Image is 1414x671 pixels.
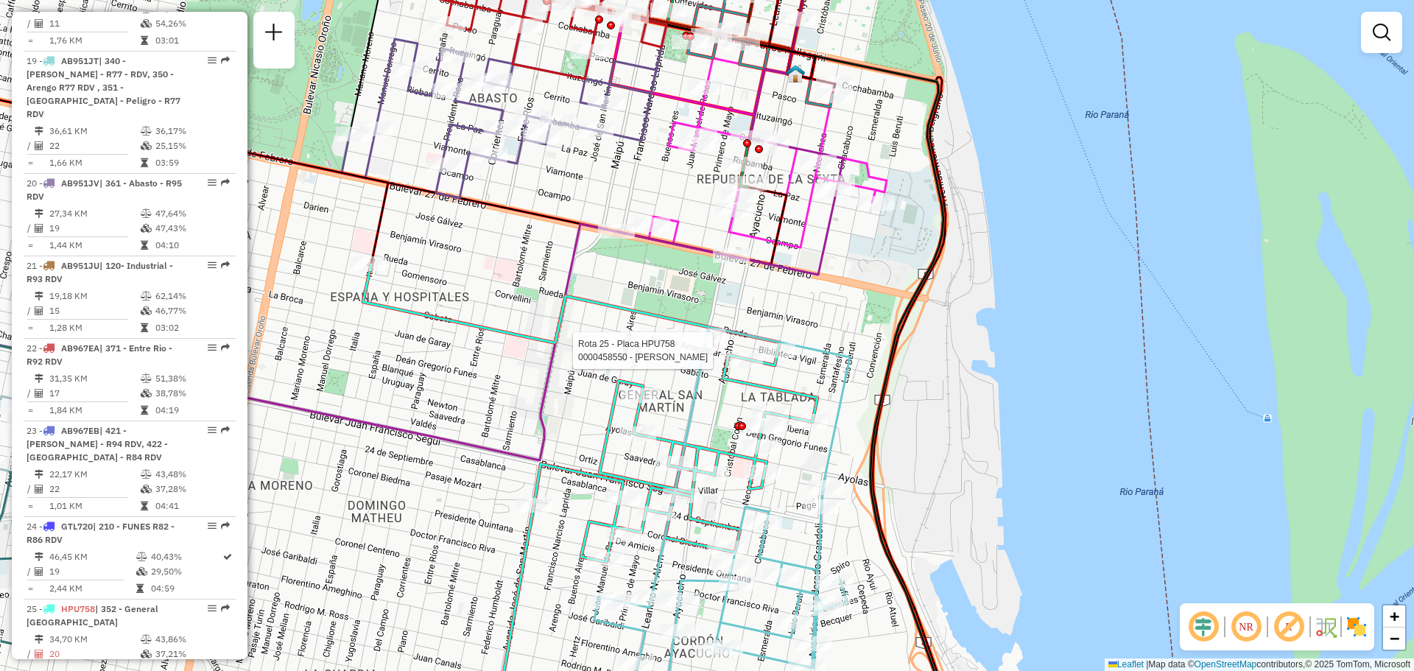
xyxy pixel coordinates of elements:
[141,323,148,332] i: Tempo total em rota
[49,320,140,335] td: 1,28 KM
[1228,609,1264,644] span: Ocultar NR
[27,564,34,579] td: /
[35,141,43,150] i: Total de Atividades
[141,209,152,218] i: % de utilização do peso
[136,552,147,561] i: % de utilização do peso
[49,581,136,596] td: 2,44 KM
[155,482,229,496] td: 37,28%
[150,564,222,579] td: 29,50%
[223,552,232,561] i: Rota otimizada
[1108,659,1144,670] a: Leaflet
[27,55,180,119] span: | 340 - [PERSON_NAME] - R77 - RDV, 350 - Arengo R77 RDV , 351 - [GEOGRAPHIC_DATA] - Peligro - R77...
[155,403,229,418] td: 04:19
[141,141,152,150] i: % de utilização da cubagem
[27,403,34,418] td: =
[136,584,144,593] i: Tempo total em rota
[35,552,43,561] i: Distância Total
[49,482,140,496] td: 22
[27,138,34,153] td: /
[155,303,229,318] td: 46,77%
[27,320,34,335] td: =
[35,635,43,644] i: Distância Total
[155,155,229,170] td: 03:59
[27,55,180,119] span: 19 -
[27,581,34,596] td: =
[208,261,217,270] em: Opções
[155,33,229,48] td: 03:01
[150,581,222,596] td: 04:59
[155,221,229,236] td: 47,43%
[1345,615,1368,639] img: Exibir/Ocultar setores
[49,221,140,236] td: 19
[1146,659,1148,670] span: |
[141,374,152,383] i: % de utilização do peso
[35,292,43,301] i: Distância Total
[141,406,148,415] i: Tempo total em rota
[27,16,34,31] td: /
[208,426,217,435] em: Opções
[49,155,140,170] td: 1,66 KM
[1105,658,1414,671] div: Map data © contributors,© 2025 TomTom, Microsoft
[27,603,158,628] span: | 352 - General [GEOGRAPHIC_DATA]
[141,241,148,250] i: Tempo total em rota
[61,55,99,66] span: AB951JT
[27,260,173,284] span: 21 -
[27,482,34,496] td: /
[49,33,140,48] td: 1,76 KM
[49,467,140,482] td: 22,17 KM
[141,502,148,510] i: Tempo total em rota
[27,521,175,545] span: 24 -
[49,549,136,564] td: 46,45 KM
[35,306,43,315] i: Total de Atividades
[1186,609,1221,644] span: Ocultar deslocamento
[27,178,182,202] span: 20 -
[150,549,222,564] td: 40,43%
[35,374,43,383] i: Distância Total
[27,386,34,401] td: /
[27,33,34,48] td: =
[141,650,152,658] i: % de utilização da cubagem
[221,604,230,613] em: Rota exportada
[27,303,34,318] td: /
[208,521,217,530] em: Opções
[1390,607,1399,625] span: +
[49,499,140,513] td: 1,01 KM
[27,260,173,284] span: | 120- Industrial - R93 RDV
[49,386,140,401] td: 17
[49,138,140,153] td: 22
[61,521,93,532] span: GTL720
[155,632,229,647] td: 43,86%
[27,238,34,253] td: =
[155,320,229,335] td: 03:02
[155,647,229,661] td: 37,21%
[155,386,229,401] td: 38,78%
[49,289,140,303] td: 19,18 KM
[1271,609,1306,644] span: Exibir rótulo
[61,260,99,271] span: AB951JU
[155,499,229,513] td: 04:41
[141,485,152,493] i: % de utilização da cubagem
[1367,18,1396,47] a: Exibir filtros
[35,650,43,658] i: Total de Atividades
[27,521,175,545] span: | 210 - FUNES R82 - R86 RDV
[208,56,217,65] em: Opções
[259,18,289,51] a: Nova sessão e pesquisa
[35,224,43,233] i: Total de Atividades
[141,36,148,45] i: Tempo total em rota
[155,371,229,386] td: 51,38%
[27,499,34,513] td: =
[49,238,140,253] td: 1,44 KM
[61,342,99,354] span: AB967EA
[1383,605,1405,628] a: Zoom in
[221,343,230,352] em: Rota exportada
[155,289,229,303] td: 62,14%
[49,632,140,647] td: 34,70 KM
[1383,628,1405,650] a: Zoom out
[1314,615,1337,639] img: Fluxo de ruas
[61,603,95,614] span: HPU758
[1195,659,1257,670] a: OpenStreetMap
[155,238,229,253] td: 04:10
[49,303,140,318] td: 15
[1390,629,1399,647] span: −
[221,56,230,65] em: Rota exportada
